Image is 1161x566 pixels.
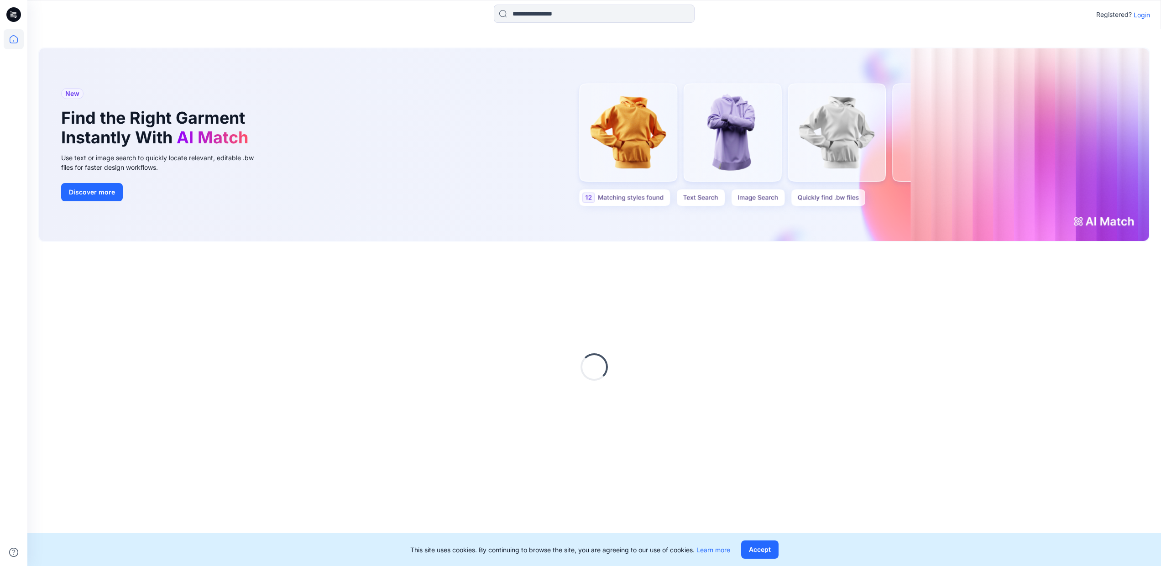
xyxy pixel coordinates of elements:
[61,108,253,147] h1: Find the Right Garment Instantly With
[696,546,730,554] a: Learn more
[1134,10,1150,20] p: Login
[177,127,248,147] span: AI Match
[741,540,779,559] button: Accept
[65,88,79,99] span: New
[1096,9,1132,20] p: Registered?
[61,153,267,172] div: Use text or image search to quickly locate relevant, editable .bw files for faster design workflows.
[410,545,730,555] p: This site uses cookies. By continuing to browse the site, you are agreeing to our use of cookies.
[61,183,123,201] button: Discover more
